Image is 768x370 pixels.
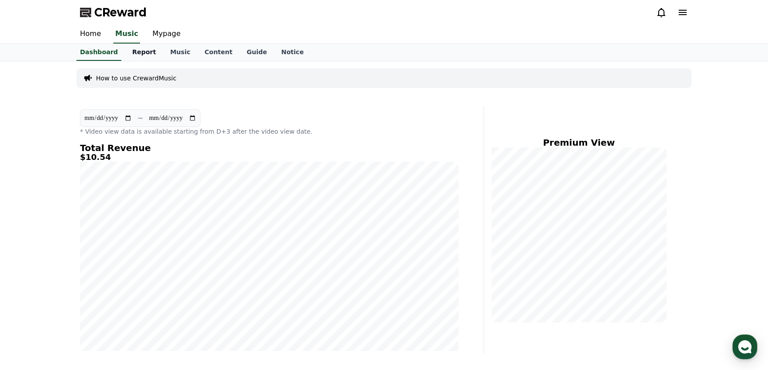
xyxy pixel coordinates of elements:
a: Home [3,282,59,304]
a: Dashboard [76,44,121,61]
p: ~ [137,113,143,123]
span: CReward [94,5,147,20]
a: Settings [115,282,171,304]
a: Report [125,44,163,61]
a: Content [197,44,240,61]
span: Settings [132,295,153,302]
h4: Premium View [491,138,667,147]
a: CReward [80,5,147,20]
a: How to use CrewardMusic [96,74,176,83]
a: Home [73,25,108,44]
a: Guide [240,44,274,61]
a: Mypage [145,25,188,44]
span: Home [23,295,38,302]
h5: $10.54 [80,153,459,162]
p: * Video view data is available starting from D+3 after the video view date. [80,127,459,136]
a: Music [163,44,197,61]
a: Music [113,25,140,44]
h4: Total Revenue [80,143,459,153]
a: Messages [59,282,115,304]
a: Notice [274,44,311,61]
span: Messages [74,295,100,302]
